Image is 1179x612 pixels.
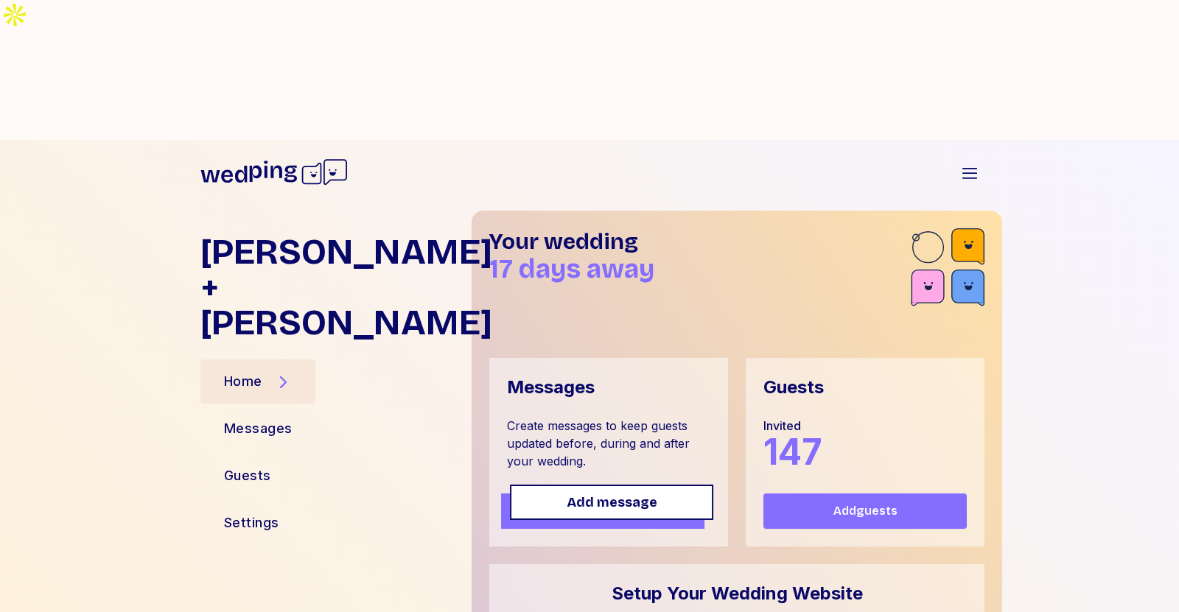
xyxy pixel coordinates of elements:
[224,418,293,439] div: Messages
[567,492,657,513] span: Add message
[224,371,262,392] div: Home
[763,376,824,399] div: Guests
[224,513,279,533] div: Settings
[507,376,595,399] div: Messages
[833,502,898,520] span: Add guests
[489,253,654,285] span: 17 days away
[224,465,271,486] div: Guests
[200,234,460,340] h1: [PERSON_NAME] + [PERSON_NAME]
[763,493,967,529] button: Addguests
[763,417,822,435] div: Invited
[489,228,911,255] h1: Your wedding
[911,228,984,311] img: guest-accent-br.svg
[612,582,863,605] div: Setup Your Wedding Website
[510,485,713,520] button: Add message
[763,430,822,474] span: 147
[507,417,710,470] div: Create messages to keep guests updated before, during and after your wedding.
